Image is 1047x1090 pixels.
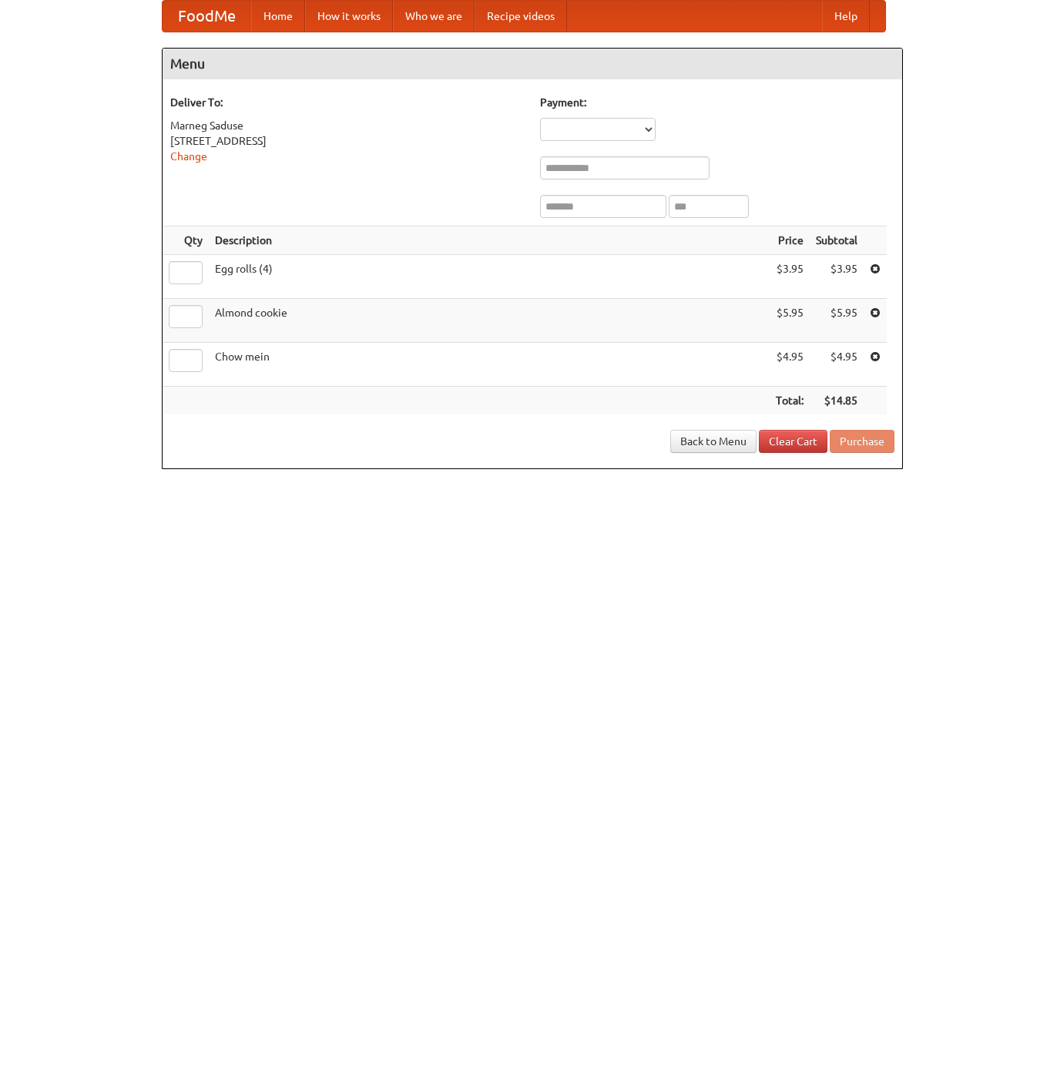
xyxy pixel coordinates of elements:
[759,430,827,453] a: Clear Cart
[770,343,810,387] td: $4.95
[163,1,251,32] a: FoodMe
[209,299,770,343] td: Almond cookie
[830,430,894,453] button: Purchase
[770,299,810,343] td: $5.95
[540,95,894,110] h5: Payment:
[163,49,902,79] h4: Menu
[163,226,209,255] th: Qty
[810,387,864,415] th: $14.85
[810,299,864,343] td: $5.95
[251,1,305,32] a: Home
[810,343,864,387] td: $4.95
[770,255,810,299] td: $3.95
[170,150,207,163] a: Change
[209,255,770,299] td: Egg rolls (4)
[770,226,810,255] th: Price
[670,430,757,453] a: Back to Menu
[170,133,525,149] div: [STREET_ADDRESS]
[170,118,525,133] div: Marneg Saduse
[209,226,770,255] th: Description
[305,1,393,32] a: How it works
[209,343,770,387] td: Chow mein
[810,226,864,255] th: Subtotal
[170,95,525,110] h5: Deliver To:
[822,1,870,32] a: Help
[393,1,475,32] a: Who we are
[475,1,567,32] a: Recipe videos
[770,387,810,415] th: Total:
[810,255,864,299] td: $3.95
